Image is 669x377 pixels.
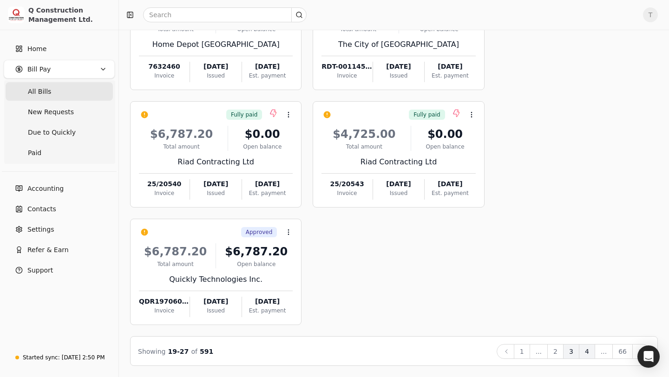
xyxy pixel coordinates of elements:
div: Invoice [139,306,190,315]
button: Support [4,261,115,279]
div: Issued [190,306,241,315]
div: Total amount [321,143,407,151]
div: $6,787.20 [139,243,212,260]
div: 25/20540 [139,179,190,189]
div: Q Construction Management Ltd. [28,6,111,24]
button: ... [595,344,613,359]
div: [DATE] [373,62,424,71]
span: Fully paid [231,110,257,119]
div: [DATE] [190,62,241,71]
span: Refer & Earn [27,245,69,255]
button: T [643,7,658,22]
button: 4 [579,344,595,359]
button: 1 [514,344,530,359]
button: ... [530,344,548,359]
div: Riad Contracting Ltd [321,156,475,168]
button: 66 [612,344,633,359]
input: Search [143,7,307,22]
div: Open balance [220,260,293,268]
span: of [191,348,197,355]
div: Open balance [415,143,476,151]
div: Issued [190,189,241,197]
span: Bill Pay [27,65,51,74]
div: Open balance [232,143,293,151]
span: Home [27,44,46,54]
span: Showing [138,348,165,355]
div: Est. payment [425,189,475,197]
div: 25/20543 [321,179,372,189]
div: QDR197060-0540 [139,297,190,306]
img: 3171ca1f-602b-4dfe-91f0-0ace091e1481.jpeg [8,6,25,23]
a: All Bills [6,82,113,101]
span: Paid [28,148,41,158]
button: 3 [563,344,579,359]
div: Started sync: [23,353,60,362]
button: 2 [547,344,564,359]
div: Issued [190,71,241,80]
div: Est. payment [242,189,293,197]
span: New Requests [28,107,74,117]
span: Accounting [27,184,64,194]
a: New Requests [6,103,113,121]
div: Issued [373,71,424,80]
span: Due to Quickly [28,128,76,137]
div: $4,725.00 [321,126,407,143]
a: Home [4,39,115,58]
div: 7632460 [139,62,190,71]
a: Accounting [4,179,115,198]
span: 591 [200,348,213,355]
a: Contacts [4,200,115,218]
div: Est. payment [242,306,293,315]
span: Settings [27,225,54,234]
span: Contacts [27,204,56,214]
div: Est. payment [242,71,293,80]
div: [DATE] [242,179,293,189]
div: [DATE] 2:50 PM [62,353,105,362]
div: $6,787.20 [220,243,293,260]
a: Started sync:[DATE] 2:50 PM [4,349,115,366]
div: Quickly Technologies Inc. [139,274,293,285]
span: All Bills [28,87,51,97]
div: Est. payment [425,71,475,80]
a: Settings [4,220,115,239]
div: [DATE] [425,179,475,189]
div: Open Intercom Messenger [637,345,660,368]
div: Invoice [321,189,372,197]
a: Due to Quickly [6,123,113,142]
div: [DATE] [190,179,241,189]
button: Refer & Earn [4,240,115,259]
div: RDT-00114534 [321,62,372,71]
button: Bill Pay [4,60,115,78]
div: $0.00 [415,126,476,143]
div: [DATE] [190,297,241,306]
span: Support [27,266,53,275]
span: Approved [246,228,273,236]
div: [DATE] [242,297,293,306]
div: $0.00 [232,126,293,143]
div: Riad Contracting Ltd [139,156,293,168]
span: 19 - 27 [168,348,189,355]
div: Issued [373,189,424,197]
a: Paid [6,143,113,162]
div: $6,787.20 [139,126,224,143]
span: Fully paid [413,110,440,119]
div: Invoice [139,71,190,80]
div: [DATE] [242,62,293,71]
div: Invoice [321,71,372,80]
div: [DATE] [425,62,475,71]
div: [DATE] [373,179,424,189]
div: Total amount [139,260,212,268]
div: Home Depot [GEOGRAPHIC_DATA] [139,39,293,50]
div: Total amount [139,143,224,151]
div: Invoice [139,189,190,197]
div: The City of [GEOGRAPHIC_DATA] [321,39,475,50]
